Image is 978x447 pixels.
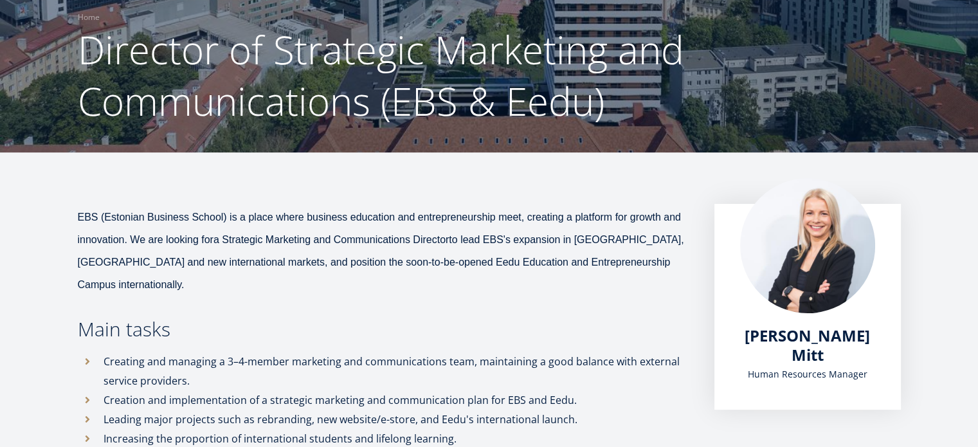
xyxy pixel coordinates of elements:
[104,432,457,446] font: Increasing the proportion of international students and lifelong learning.
[78,11,100,24] a: Home
[78,212,681,245] font: EBS (Estonian Business School) is a place where business education and entrepreneurship meet, cre...
[748,368,867,380] font: Human Resources Manager
[78,234,684,290] font: to lead EBS's expansion in [GEOGRAPHIC_DATA], [GEOGRAPHIC_DATA] and new international markets, an...
[78,12,100,23] font: Home
[104,393,577,407] font: Creation and implementation of a strategic marketing and communication plan for EBS and Eedu.
[213,234,449,245] font: a Strategic Marketing and Communications Director
[740,326,875,365] a: [PERSON_NAME] Mitt
[78,23,684,127] font: Director of Strategic Marketing and Communications (EBS & Eedu)
[745,325,870,365] font: [PERSON_NAME] Mitt
[78,316,170,342] font: Main tasks
[104,354,680,388] font: Creating and managing a 3–4-member marketing and communications team, maintaining a good balance ...
[740,178,875,313] img: Älice Mitt
[104,412,577,426] font: Leading major projects such as rebranding, new website/e-store, and Eedu's international launch.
